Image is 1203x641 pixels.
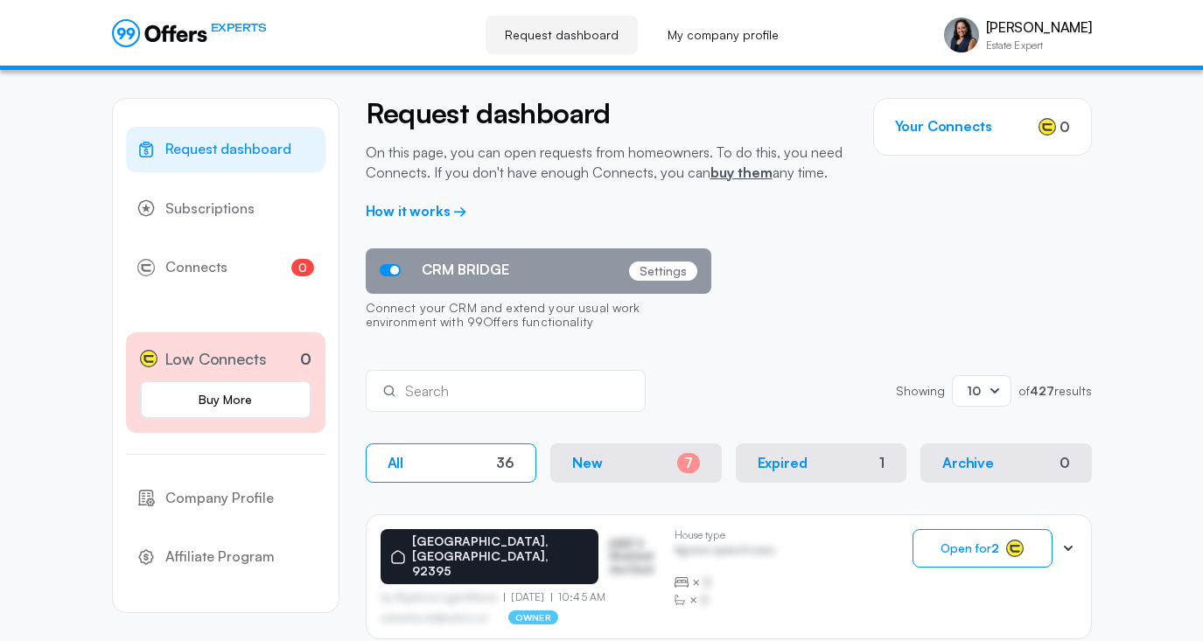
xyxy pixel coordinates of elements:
div: 36 [496,455,514,471]
p: asdfasdfasasfd@asdfasd.asf [381,612,488,623]
button: Open for2 [913,529,1053,568]
button: Expired1 [736,443,907,483]
div: 1 [879,455,885,471]
a: Request dashboard [486,16,638,54]
span: 0 [1060,116,1070,137]
a: EXPERTS [112,19,267,47]
span: Company Profile [165,487,274,510]
span: Low Connects [164,346,267,372]
span: EXPERTS [211,19,267,36]
p: [DATE] [504,591,551,603]
p: Connect your CRM and extend your usual work environment with 99Offers functionality [366,294,711,339]
span: B [701,591,709,609]
h2: Request dashboard [366,98,847,129]
span: Request dashboard [165,138,291,161]
p: 10:45 AM [551,591,605,603]
p: Agrwsv qwervf oiuns [675,544,775,561]
a: buy them [710,164,773,181]
img: Vivienne Haroun [944,17,979,52]
span: 10 [967,383,981,398]
span: Affiliate Program [165,546,275,568]
p: House type [675,529,775,541]
strong: 427 [1030,383,1054,398]
button: All36 [366,443,537,483]
p: All [388,455,404,471]
p: by Afgdsrwe Ljgjkdfsbvas [381,591,505,603]
p: [PERSON_NAME] [986,19,1092,36]
a: Connects0 [126,245,325,290]
a: My company profile [648,16,798,54]
div: 7 [677,453,700,473]
span: Connects [165,256,227,279]
h3: Your Connects [895,118,992,135]
span: CRM BRIDGE [422,261,509,278]
a: How it works → [366,202,468,219]
span: 0 [291,259,314,276]
a: Buy More [140,380,311,419]
strong: 2 [991,540,999,555]
p: Archive [942,455,994,471]
span: Open for [941,541,999,555]
p: ASDF S Sfasfdasfdas Dasd [609,538,660,575]
div: 0 [1060,455,1070,471]
a: Request dashboard [126,127,325,172]
p: 0 [300,347,311,371]
a: Affiliate Program [126,534,325,580]
p: of results [1018,385,1092,397]
a: Company Profile [126,476,325,521]
p: New [572,455,603,471]
p: Estate Expert [986,40,1092,51]
p: Expired [758,455,808,471]
p: On this page, you can open requests from homeowners. To do this, you need Connects. If you don't ... [366,143,847,182]
div: × [675,591,775,609]
p: owner [508,610,558,624]
p: Settings [629,261,697,281]
div: × [675,574,775,591]
a: Subscriptions [126,186,325,232]
span: B [703,574,711,591]
button: Archive0 [920,443,1092,483]
p: [GEOGRAPHIC_DATA], [GEOGRAPHIC_DATA], 92395 [412,534,589,578]
span: Subscriptions [165,198,255,220]
p: Showing [896,385,945,397]
button: New7 [550,443,722,483]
